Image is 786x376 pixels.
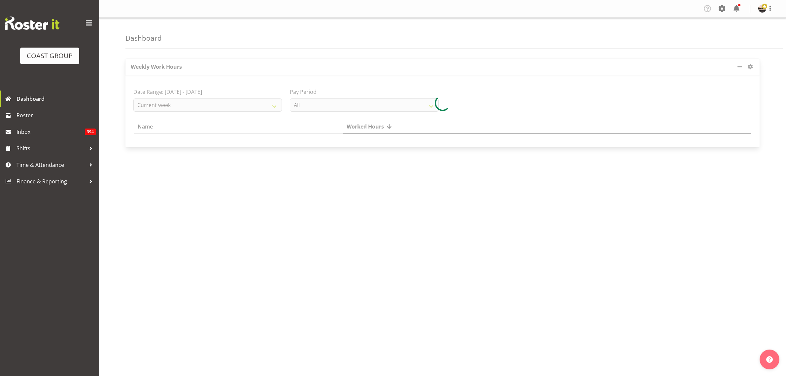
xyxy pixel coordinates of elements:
[17,94,96,104] span: Dashboard
[85,129,96,135] span: 394
[17,127,85,137] span: Inbox
[5,17,59,30] img: Rosterit website logo
[125,34,162,42] h4: Dashboard
[758,5,766,13] img: oliver-denforddc9b330c7edf492af7a6959a6be0e48b.png
[766,356,773,363] img: help-xxl-2.png
[17,160,86,170] span: Time & Attendance
[17,143,86,153] span: Shifts
[27,51,73,61] div: COAST GROUP
[17,110,96,120] span: Roster
[17,176,86,186] span: Finance & Reporting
